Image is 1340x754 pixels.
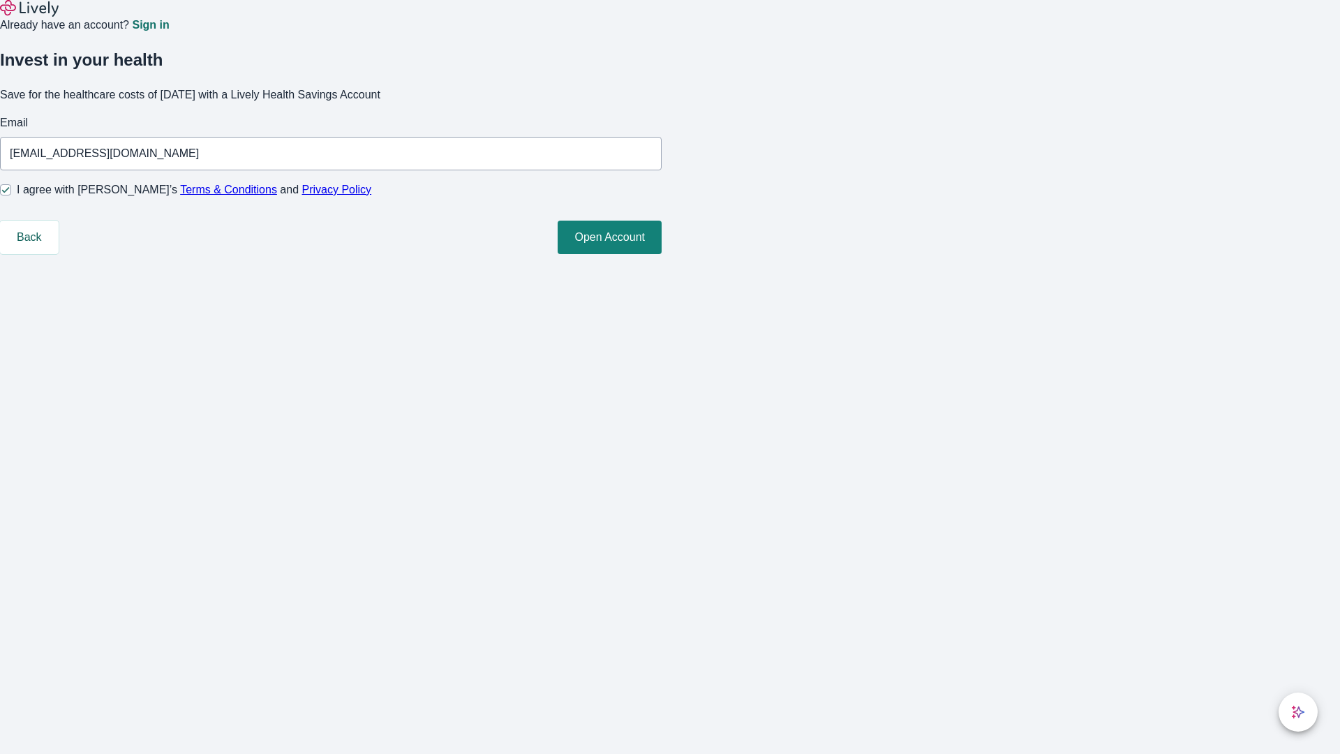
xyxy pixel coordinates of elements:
a: Privacy Policy [302,184,372,195]
a: Terms & Conditions [180,184,277,195]
a: Sign in [132,20,169,31]
svg: Lively AI Assistant [1291,705,1305,719]
span: I agree with [PERSON_NAME]’s and [17,182,371,198]
button: chat [1279,693,1318,732]
button: Open Account [558,221,662,254]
